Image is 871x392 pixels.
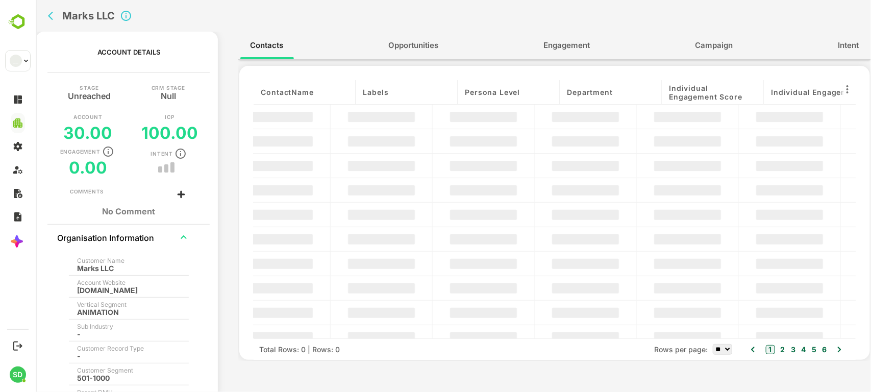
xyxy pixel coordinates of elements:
span: Contacts [215,39,248,52]
div: - [41,330,138,338]
button: 3 [753,344,760,355]
div: Comments [34,188,68,196]
button: 1 [730,345,739,354]
p: CRM Stage [116,85,150,90]
button: 4 [763,344,770,355]
div: Vertical Segment [41,301,145,308]
p: Account [38,114,67,119]
span: Engagement [508,39,555,52]
p: Stage [44,85,63,90]
div: Marks LLC [41,264,138,272]
p: Account Details [62,48,125,56]
div: Customer Segment [41,366,145,374]
span: Individual Engagement Score [633,84,720,101]
p: ICP [129,114,138,119]
h2: Marks LLC [27,10,79,22]
h5: 30.00 [28,123,77,143]
span: Intent [803,39,824,52]
h1: No Comment [34,207,152,216]
span: Rows per page: [618,344,672,355]
div: Customer Record Type [41,345,145,352]
button: 6 [784,344,791,355]
h5: 0.00 [33,158,71,178]
p: Intent [115,151,137,156]
svg: Click to close Account details panel [84,10,96,22]
span: Persona Level [429,88,484,96]
h5: 100.00 [106,123,162,143]
p: Engagement [24,149,65,154]
div: - [41,352,138,360]
button: Logout [11,339,24,353]
h5: Unreached [32,90,75,99]
button: 2 [742,344,750,355]
div: Sub Industry [41,323,145,330]
span: Department [531,88,577,96]
button: expand row [140,230,156,245]
div: Total Rows: 0 | Rows: 0 [223,344,304,355]
img: BambooboxLogoMark.f1c84d78b4c51b1a7b5f700c9845e183.svg [5,12,31,32]
div: full width tabs example [203,32,835,59]
div: Account Website [41,279,145,286]
div: SD [10,366,26,383]
span: Labels [327,88,353,96]
div: ANIMATION [41,308,138,316]
button: 5 [774,344,781,355]
button: trend [140,166,143,169]
div: 501-1000 [41,374,138,382]
th: Organisation Information [21,225,131,249]
span: Opportunities [353,39,403,52]
button: back [10,8,25,23]
div: __ [10,55,22,67]
span: contactName [225,88,278,96]
div: Customer Name [41,257,145,264]
div: [DOMAIN_NAME] [41,286,138,294]
span: Individual Engagement Level [735,88,823,96]
span: Campaign [660,39,698,52]
h5: Null [125,90,140,99]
